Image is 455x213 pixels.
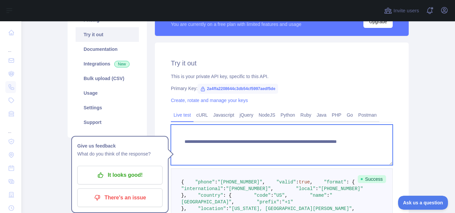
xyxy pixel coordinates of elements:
[76,56,139,71] a: Integrations New
[257,199,279,205] span: "prefix"
[76,71,139,86] a: Bulk upload (CSV)
[256,110,278,120] a: NodeJS
[226,206,228,211] span: :
[346,179,355,185] span: : {
[315,186,318,191] span: :
[76,86,139,100] a: Usage
[114,61,130,67] span: New
[327,193,329,198] span: :
[77,142,163,150] h1: Give us feedback
[231,199,234,205] span: ,
[324,179,346,185] span: "format"
[181,186,223,191] span: "international"
[5,121,16,134] div: ...
[198,84,278,94] span: 2a4ffa2208644c3db54cf5997aedf5de
[181,206,187,211] span: },
[181,179,184,185] span: {
[344,110,356,120] a: Go
[279,199,282,205] span: :
[76,115,139,130] a: Support
[296,179,298,185] span: :
[226,186,270,191] span: "[PHONE_NUMBER]"
[276,179,296,185] span: "valid"
[171,58,393,68] h2: Try it out
[310,193,327,198] span: "name"
[5,40,16,53] div: ...
[215,179,218,185] span: :
[318,186,363,191] span: "[PHONE_NUMBER]"
[77,150,163,158] p: What do you think of the response?
[278,110,298,120] a: Python
[363,15,393,28] button: Upgrade
[76,100,139,115] a: Settings
[171,21,301,28] div: You are currently on a free plan with limited features and usage
[77,166,163,184] button: It looks good!
[310,179,313,185] span: ,
[285,193,287,198] span: ,
[237,110,256,120] a: jQuery
[82,192,158,203] p: There's an issue
[329,110,344,120] a: PHP
[352,206,355,211] span: ,
[171,110,194,120] a: Live test
[299,179,310,185] span: true
[218,179,262,185] span: "[PHONE_NUMBER]"
[171,73,393,80] div: This is your private API key, specific to this API.
[254,193,270,198] span: "code"
[262,179,265,185] span: ,
[271,186,273,191] span: ,
[273,193,285,198] span: "US"
[223,193,231,198] span: : {
[195,179,215,185] span: "phone"
[76,42,139,56] a: Documentation
[82,169,158,181] p: It looks good!
[398,196,448,210] iframe: Toggle Customer Support
[198,206,226,211] span: "location"
[229,206,352,211] span: "[US_STATE], [GEOGRAPHIC_DATA][PERSON_NAME]"
[77,188,163,207] button: There's an issue
[393,7,419,15] span: Invite users
[171,98,248,103] a: Create, rotate and manage your keys
[194,110,211,120] a: cURL
[383,5,420,16] button: Invite users
[76,27,139,42] a: Try it out
[358,175,386,183] span: Success
[181,193,187,198] span: },
[223,186,226,191] span: :
[298,110,314,120] a: Ruby
[271,193,273,198] span: :
[198,193,223,198] span: "country"
[296,186,315,191] span: "local"
[282,199,293,205] span: "+1"
[171,85,393,92] div: Primary Key:
[211,110,237,120] a: Javascript
[356,110,379,120] a: Postman
[314,110,329,120] a: Java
